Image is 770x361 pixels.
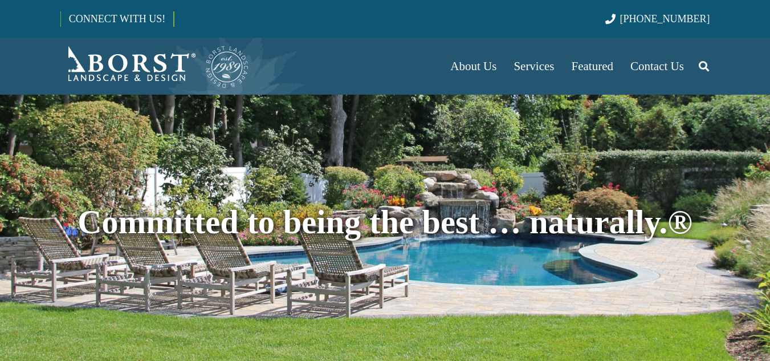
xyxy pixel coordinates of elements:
a: Search [692,52,715,80]
span: Services [514,59,554,73]
span: About Us [450,59,496,73]
a: Borst-Logo [60,43,250,89]
span: Featured [572,59,613,73]
a: [PHONE_NUMBER] [605,13,710,25]
span: [PHONE_NUMBER] [620,13,710,25]
a: Services [505,38,563,95]
a: Contact Us [622,38,692,95]
span: Committed to being the best … naturally.® [78,204,692,241]
a: Featured [563,38,622,95]
a: CONNECT WITH US! [61,5,173,33]
a: About Us [442,38,505,95]
span: Contact Us [630,59,684,73]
